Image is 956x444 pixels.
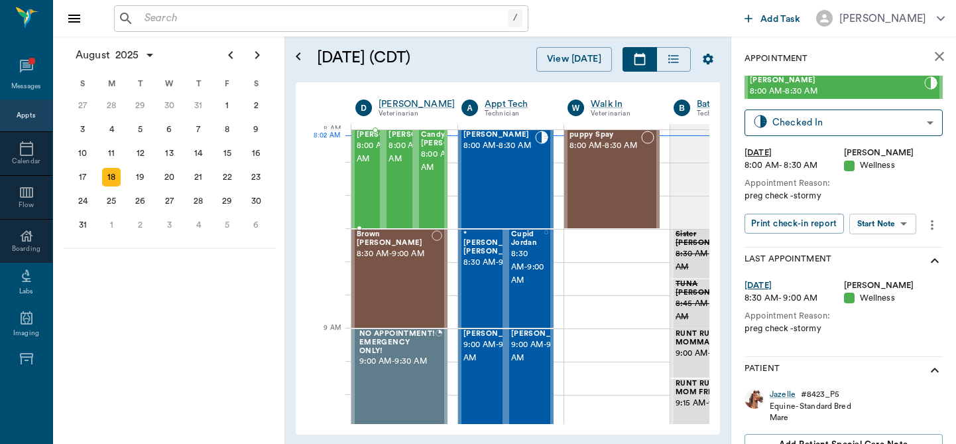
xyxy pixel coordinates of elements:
[247,192,265,210] div: Saturday, August 30, 2025
[674,100,690,116] div: B
[745,159,844,172] div: 8:00 AM - 8:30 AM
[697,108,760,119] div: Technician
[745,52,807,65] p: Appointment
[676,380,752,397] span: RUNT RUNTLS MOM FRIEND Spay
[218,144,237,163] div: Friday, August 15, 2025
[306,321,341,354] div: 9 AM
[770,412,851,423] div: Mare
[922,214,943,236] button: more
[247,216,265,234] div: Saturday, September 6, 2025
[844,147,943,159] div: [PERSON_NAME]
[745,253,831,269] p: Last Appointment
[102,144,121,163] div: Monday, August 11, 2025
[739,6,806,31] button: Add Task
[131,120,150,139] div: Tuesday, August 5, 2025
[155,74,184,94] div: W
[241,74,270,94] div: S
[131,192,150,210] div: Tuesday, August 26, 2025
[351,229,448,329] div: NOT_CONFIRMED, 8:30 AM - 9:00 AM
[113,46,142,64] span: 2025
[458,229,506,329] div: NOT_CONFIRMED, 8:30 AM - 9:00 AM
[247,120,265,139] div: Saturday, August 9, 2025
[355,100,372,116] div: D
[857,216,896,232] div: Start Note
[218,192,237,210] div: Friday, August 29, 2025
[359,330,436,355] span: NO APPOINTMENT! EMERGENCY ONLY!
[306,122,341,155] div: 8 AM
[844,292,943,305] div: Wellness
[160,120,179,139] div: Wednesday, August 6, 2025
[676,230,742,248] span: Sister [PERSON_NAME]
[247,144,265,163] div: Saturday, August 16, 2025
[421,148,487,175] span: 8:00 AM - 8:30 AM
[388,131,455,139] span: [PERSON_NAME]
[745,279,844,292] div: [DATE]
[102,216,121,234] div: Monday, September 1, 2025
[676,280,742,297] span: TUNA [PERSON_NAME]
[131,96,150,115] div: Tuesday, July 29, 2025
[189,192,208,210] div: Thursday, August 28, 2025
[670,279,718,329] div: CANCELED, 8:45 AM - 9:00 AM
[463,338,530,365] span: 9:00 AM - 9:30 AM
[463,256,533,269] span: 8:30 AM - 9:00 AM
[461,100,478,116] div: A
[745,323,943,335] div: preg check -stormy
[844,279,943,292] div: [PERSON_NAME]
[511,230,544,248] span: Cupid Jordan
[485,108,548,119] div: Technician
[189,96,208,115] div: Thursday, July 31, 2025
[844,159,943,172] div: Wellness
[189,144,208,163] div: Thursday, August 14, 2025
[506,229,554,329] div: NOT_CONFIRMED, 8:30 AM - 9:00 AM
[839,11,926,27] div: [PERSON_NAME]
[160,144,179,163] div: Wednesday, August 13, 2025
[189,216,208,234] div: Thursday, September 4, 2025
[131,144,150,163] div: Tuesday, August 12, 2025
[131,168,150,186] div: Tuesday, August 19, 2025
[13,329,39,338] div: Imaging
[74,168,92,186] div: Sunday, August 17, 2025
[351,329,448,428] div: BOOKED, 9:00 AM - 9:30 AM
[569,131,641,139] span: puppy Spay
[244,42,270,68] button: Next page
[139,9,508,28] input: Search
[218,96,237,115] div: Friday, August 1, 2025
[676,397,752,410] span: 9:15 AM - 9:30 AM
[189,168,208,186] div: Thursday, August 21, 2025
[218,168,237,186] div: Friday, August 22, 2025
[745,147,844,159] div: [DATE]
[74,192,92,210] div: Sunday, August 24, 2025
[68,74,97,94] div: S
[568,100,584,116] div: W
[102,168,121,186] div: Today, Monday, August 18, 2025
[189,120,208,139] div: Thursday, August 7, 2025
[485,98,548,111] a: Appt Tech
[926,43,953,70] button: close
[74,216,92,234] div: Sunday, August 31, 2025
[213,74,242,94] div: F
[676,297,742,324] span: 8:45 AM - 9:00 AM
[69,42,162,68] button: August2025
[388,139,455,166] span: 8:00 AM - 8:30 AM
[218,216,237,234] div: Friday, September 5, 2025
[19,287,33,297] div: Labs
[536,47,612,72] button: View [DATE]
[697,98,760,111] a: Bath & Surgery
[463,131,535,139] span: [PERSON_NAME]
[511,330,577,338] span: [PERSON_NAME]
[750,76,924,85] span: [PERSON_NAME]
[770,389,796,400] div: Jazelle
[290,31,306,82] button: Open calendar
[508,9,522,27] div: /
[351,129,383,229] div: CHECKED_IN, 8:00 AM - 8:30 AM
[359,355,436,368] span: 9:00 AM - 9:30 AM
[463,139,535,153] span: 8:00 AM - 8:30 AM
[801,389,839,400] div: # 8423_P5
[750,85,924,98] span: 8:00 AM - 8:30 AM
[217,42,244,68] button: Previous page
[218,120,237,139] div: Friday, August 8, 2025
[927,253,943,269] svg: show more
[97,74,127,94] div: M
[676,248,742,274] span: 8:30 AM - 8:45 AM
[676,330,751,347] span: RUNT RUNT'S MOMMA Spay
